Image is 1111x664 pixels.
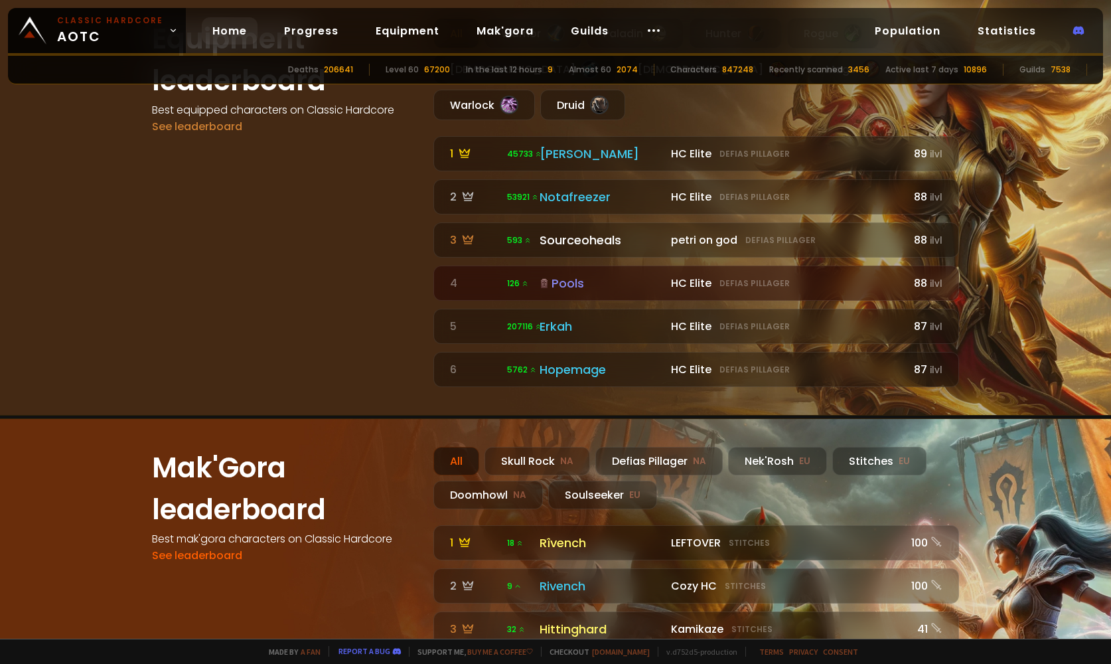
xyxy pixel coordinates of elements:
div: 41 [908,621,942,637]
a: 1 45733 [PERSON_NAME] HC EliteDefias Pillager89ilvl [433,136,959,171]
a: 3 32 HittinghardKamikazeStitches41 [433,612,959,647]
a: Equipment [365,17,450,44]
div: Erkah [540,317,663,335]
div: Level 60 [386,64,419,76]
a: Progress [273,17,349,44]
div: Notafreezer [540,188,663,206]
small: Defias Pillager [745,234,816,246]
a: See leaderboard [152,119,242,134]
small: Defias Pillager [719,191,790,203]
div: Defias Pillager [595,447,723,475]
div: HC Elite [671,145,900,162]
span: 32 [507,623,526,635]
div: 1 [450,145,499,162]
div: Almost 60 [569,64,611,76]
a: 5 207116 Erkah HC EliteDefias Pillager87ilvl [433,309,959,344]
div: Recently scanned [769,64,843,76]
div: Stitches [832,447,926,475]
div: 847248 [722,64,753,76]
span: 45733 [507,148,542,160]
a: Buy me a coffee [467,647,533,657]
a: 1 18 RîvenchLEFTOVERStitches100 [433,525,959,560]
h4: Best mak'gora characters on Classic Hardcore [152,531,417,547]
div: 2074 [617,64,638,76]
span: 53921 [507,191,539,203]
div: Pools [540,274,663,292]
span: Support me, [409,647,533,657]
div: Soulseeker [548,481,657,509]
span: 593 [507,234,532,246]
a: 3 593 Sourceoheals petri on godDefias Pillager88ilvl [433,222,959,258]
small: NA [560,455,573,468]
a: Home [202,17,258,44]
small: Stitches [731,623,773,635]
div: 3456 [848,64,869,76]
h4: Best equipped characters on Classic Hardcore [152,102,417,118]
span: Made by [261,647,321,657]
small: Stitches [725,580,766,592]
span: 126 [507,278,529,290]
div: 67200 [424,64,450,76]
small: ilvl [930,278,942,290]
div: [PERSON_NAME] [540,145,663,163]
small: EU [629,489,640,502]
a: Terms [759,647,784,657]
a: Mak'gora [466,17,544,44]
small: ilvl [930,234,942,247]
small: Defias Pillager [719,321,790,333]
a: Statistics [967,17,1047,44]
div: 2 [450,189,499,205]
div: Warlock [433,90,535,120]
div: Nek'Rosh [728,447,827,475]
div: HC Elite [671,189,900,205]
div: 87 [908,318,942,335]
div: petri on god [671,232,900,248]
div: 3 [450,621,499,637]
small: ilvl [930,321,942,333]
span: Checkout [541,647,650,657]
a: 2 9RivenchCozy HCStitches100 [433,568,959,604]
span: AOTC [57,15,163,46]
a: 4 126 Pools HC EliteDefias Pillager88ilvl [433,266,959,301]
div: 87 [908,361,942,378]
a: See leaderboard [152,548,242,563]
div: 206641 [324,64,353,76]
div: In the last 12 hours [466,64,542,76]
a: Population [864,17,951,44]
div: 1 [450,535,499,551]
div: HC Elite [671,318,900,335]
a: a fan [301,647,321,657]
a: Classic HardcoreAOTC [8,8,186,53]
a: 2 53921 Notafreezer HC EliteDefias Pillager88ilvl [433,179,959,214]
small: Defias Pillager [719,278,790,290]
a: [DOMAIN_NAME] [592,647,650,657]
div: 88 [908,189,942,205]
small: ilvl [930,364,942,376]
small: ilvl [930,148,942,161]
small: EU [899,455,910,468]
a: 6 5762 Hopemage HC EliteDefias Pillager87ilvl [433,352,959,387]
div: 100 [908,578,942,594]
div: HC Elite [671,361,900,378]
div: 100 [908,535,942,551]
div: 88 [908,275,942,291]
div: Characters [670,64,717,76]
div: 5 [450,318,499,335]
div: Active last 7 days [885,64,958,76]
span: 5762 [507,364,537,376]
div: HC Elite [671,275,900,291]
small: Classic Hardcore [57,15,163,27]
div: Skull Rock [484,447,590,475]
small: Defias Pillager [719,364,790,376]
div: 6 [450,361,499,378]
div: Deaths [288,64,319,76]
div: Guilds [1019,64,1045,76]
h1: Mak'Gora leaderboard [152,447,417,531]
small: EU [799,455,810,468]
div: 88 [908,232,942,248]
a: Report a bug [338,646,390,656]
div: 9 [548,64,553,76]
div: Doomhowl [433,481,543,509]
div: 2 [450,578,499,594]
div: LEFTOVER [671,535,900,551]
